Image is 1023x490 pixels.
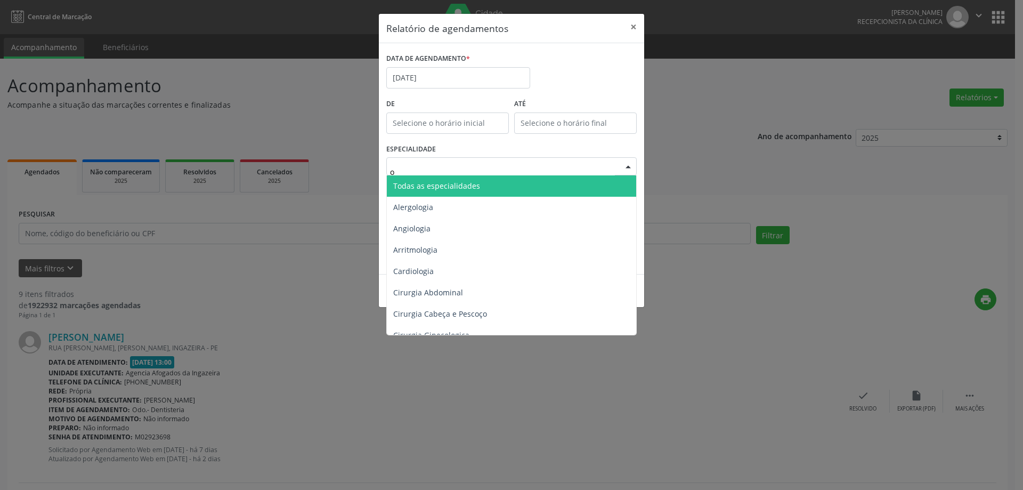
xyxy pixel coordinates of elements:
span: Cirurgia Abdominal [393,287,463,298]
button: Close [623,14,644,40]
span: Arritmologia [393,245,437,255]
input: Selecione o horário final [514,113,637,134]
input: Seleciona uma especialidade [390,161,615,182]
span: Cirurgia Ginecologica [393,330,469,340]
input: Selecione o horário inicial [386,113,509,134]
label: De [386,96,509,113]
label: DATA DE AGENDAMENTO [386,51,470,67]
span: Alergologia [393,202,433,212]
span: Cardiologia [393,266,434,276]
span: Todas as especialidades [393,181,480,191]
span: Angiologia [393,223,431,234]
label: ESPECIALIDADE [386,141,436,158]
h5: Relatório de agendamentos [386,21,508,35]
input: Selecione uma data ou intervalo [386,67,530,89]
span: Cirurgia Cabeça e Pescoço [393,309,487,319]
label: ATÉ [514,96,637,113]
